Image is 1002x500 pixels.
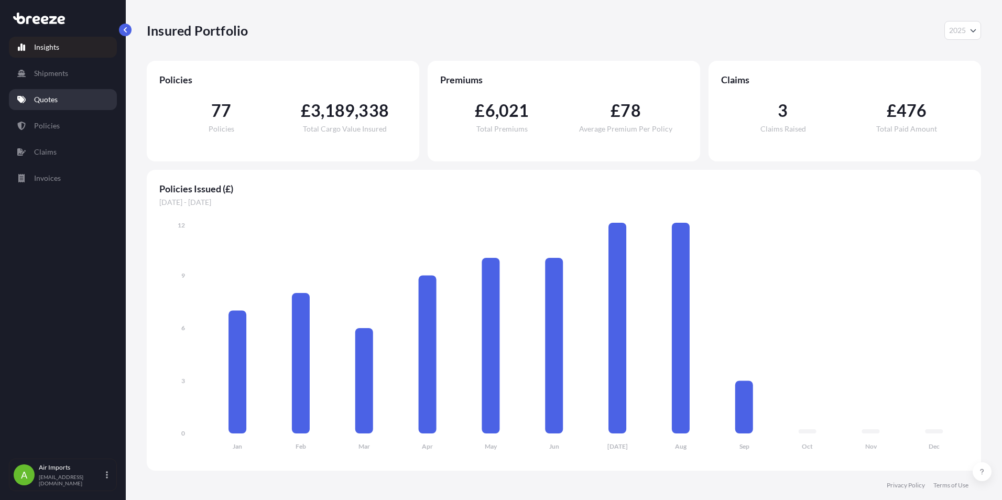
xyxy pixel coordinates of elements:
a: Terms of Use [933,481,968,490]
span: 021 [499,102,529,119]
span: 3 [311,102,321,119]
span: , [355,102,358,119]
a: Invoices [9,168,117,189]
span: 6 [485,102,495,119]
a: Quotes [9,89,117,110]
tspan: [DATE] [607,442,628,450]
span: 476 [897,102,927,119]
span: Policies [209,125,234,133]
span: Premiums [440,73,688,86]
p: Air Imports [39,463,104,472]
span: 2025 [949,25,966,36]
a: Insights [9,37,117,58]
tspan: 12 [178,221,185,229]
tspan: Sep [739,442,749,450]
a: Claims [9,142,117,162]
tspan: 0 [181,429,185,437]
span: 189 [325,102,355,119]
tspan: 9 [181,271,185,279]
span: Policies [159,73,407,86]
span: Total Paid Amount [876,125,937,133]
tspan: Dec [929,442,940,450]
a: Shipments [9,63,117,84]
tspan: Mar [358,442,370,450]
span: 3 [778,102,788,119]
span: 338 [358,102,389,119]
tspan: Nov [865,442,877,450]
span: Policies Issued (£) [159,182,968,195]
span: Total Cargo Value Insured [303,125,387,133]
a: Privacy Policy [887,481,925,490]
span: Claims Raised [760,125,806,133]
tspan: Aug [675,442,687,450]
tspan: 6 [181,324,185,332]
tspan: Jan [233,442,242,450]
p: Policies [34,121,60,131]
tspan: Oct [802,442,813,450]
tspan: May [485,442,497,450]
p: Quotes [34,94,58,105]
span: A [21,470,27,480]
p: Shipments [34,68,68,79]
span: Total Premiums [476,125,528,133]
p: Insured Portfolio [147,22,248,39]
a: Policies [9,115,117,136]
tspan: 3 [181,377,185,385]
p: Claims [34,147,57,157]
span: £ [301,102,311,119]
span: Claims [721,73,968,86]
p: Invoices [34,173,61,183]
p: [EMAIL_ADDRESS][DOMAIN_NAME] [39,474,104,486]
span: £ [611,102,620,119]
button: Year Selector [944,21,981,40]
span: [DATE] - [DATE] [159,197,968,208]
span: 78 [620,102,640,119]
span: £ [887,102,897,119]
span: , [321,102,324,119]
tspan: Apr [422,442,433,450]
tspan: Jun [549,442,559,450]
tspan: Feb [296,442,306,450]
p: Insights [34,42,59,52]
span: 77 [211,102,231,119]
span: Average Premium Per Policy [579,125,672,133]
span: £ [475,102,485,119]
span: , [495,102,499,119]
